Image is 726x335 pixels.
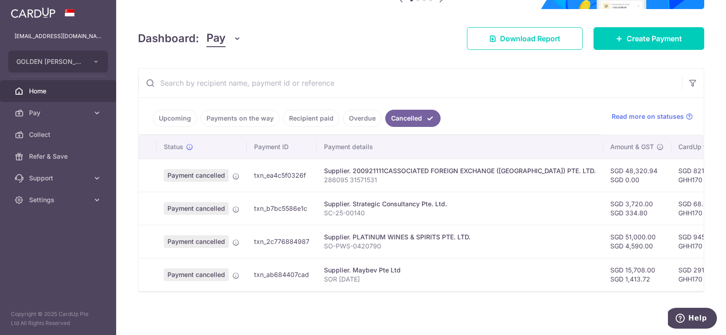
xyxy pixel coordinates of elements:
[138,30,199,47] h4: Dashboard:
[603,225,671,258] td: SGD 51,000.00 SGD 4,590.00
[206,30,241,47] button: Pay
[164,142,183,151] span: Status
[343,110,382,127] a: Overdue
[8,51,108,73] button: GOLDEN [PERSON_NAME] MARKETING
[594,27,704,50] a: Create Payment
[317,135,603,159] th: Payment details
[29,152,89,161] span: Refer & Save
[627,33,682,44] span: Create Payment
[153,110,197,127] a: Upcoming
[247,135,317,159] th: Payment ID
[29,174,89,183] span: Support
[15,32,102,41] p: [EMAIL_ADDRESS][DOMAIN_NAME]
[612,112,684,121] span: Read more on statuses
[247,225,317,258] td: txn_2c776884987
[164,268,229,281] span: Payment cancelled
[324,199,596,209] div: Supplier. Strategic Consultancy Pte. Ltd.
[206,30,226,47] span: Pay
[247,159,317,192] td: txn_ea4c5f0326f
[467,27,583,50] a: Download Report
[385,110,441,127] a: Cancelled
[29,130,89,139] span: Collect
[603,192,671,225] td: SGD 3,720.00 SGD 334.80
[612,112,693,121] a: Read more on statuses
[11,7,55,18] img: CardUp
[138,68,682,97] input: Search by recipient name, payment id or reference
[500,33,560,44] span: Download Report
[16,57,83,66] span: GOLDEN [PERSON_NAME] MARKETING
[283,110,339,127] a: Recipient paid
[324,275,596,284] p: SOR [DATE]
[324,175,596,184] p: 286095 31571531
[324,166,596,175] div: Supplier. 200921111CASSOCIATED FOREIGN EXCHANGE ([GEOGRAPHIC_DATA]) PTE. LTD.
[29,87,89,96] span: Home
[668,308,717,330] iframe: Opens a widget where you can find more information
[201,110,280,127] a: Payments on the way
[610,142,654,151] span: Amount & GST
[247,258,317,291] td: txn_ab684407cad
[247,192,317,225] td: txn_b7bc5586e1c
[29,195,89,204] span: Settings
[164,202,229,215] span: Payment cancelled
[324,266,596,275] div: Supplier. Maybev Pte Ltd
[678,142,713,151] span: CardUp fee
[164,235,229,248] span: Payment cancelled
[324,209,596,218] p: SC-25-00140
[164,169,229,182] span: Payment cancelled
[324,233,596,242] div: Supplier. PLATINUM WINES & SPIRITS PTE. LTD.
[603,159,671,192] td: SGD 48,320.94 SGD 0.00
[29,108,89,117] span: Pay
[603,258,671,291] td: SGD 15,708.00 SGD 1,413.72
[324,242,596,251] p: SO-PWS-0420790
